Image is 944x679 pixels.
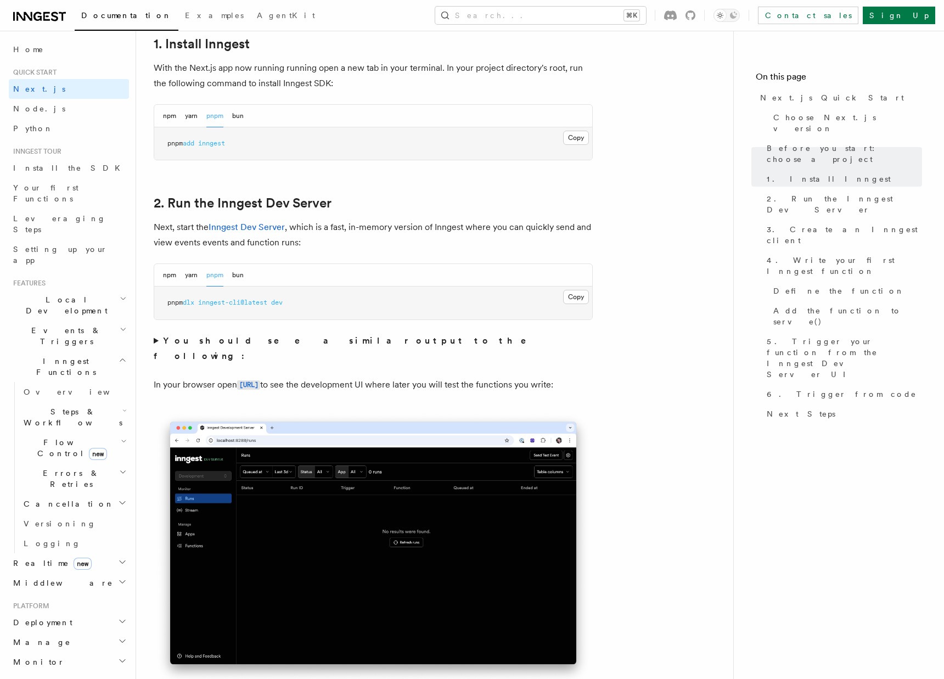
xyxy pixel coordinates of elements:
span: Before you start: choose a project [767,143,922,165]
span: 2. Run the Inngest Dev Server [767,193,922,215]
a: Node.js [9,99,129,119]
span: Cancellation [19,498,114,509]
span: Manage [9,637,71,648]
a: Python [9,119,129,138]
span: pnpm [167,299,183,306]
span: Realtime [9,558,92,569]
p: In your browser open to see the development UI where later you will test the functions you write: [154,377,593,393]
a: Before you start: choose a project [762,138,922,169]
a: Your first Functions [9,178,129,209]
summary: You should see a similar output to the following: [154,333,593,364]
a: Overview [19,382,129,402]
span: dlx [183,299,194,306]
span: Local Development [9,294,120,316]
button: Realtimenew [9,553,129,573]
button: Flow Controlnew [19,433,129,463]
span: 5. Trigger your function from the Inngest Dev Server UI [767,336,922,380]
span: Inngest tour [9,147,61,156]
span: Node.js [13,104,65,113]
a: 5. Trigger your function from the Inngest Dev Server UI [762,332,922,384]
a: [URL] [237,379,260,390]
span: Next.js Quick Start [760,92,904,103]
a: 6. Trigger from code [762,384,922,404]
button: bun [232,264,244,287]
a: Documentation [75,3,178,31]
a: 2. Run the Inngest Dev Server [154,195,331,211]
button: bun [232,105,244,127]
a: Sign Up [863,7,935,24]
span: Install the SDK [13,164,127,172]
span: Leveraging Steps [13,214,106,234]
code: [URL] [237,380,260,390]
button: pnpm [206,264,223,287]
span: Monitor [9,656,65,667]
button: Toggle dark mode [713,9,740,22]
span: Home [13,44,44,55]
a: Next.js Quick Start [756,88,922,108]
button: Middleware [9,573,129,593]
span: Your first Functions [13,183,78,203]
a: 3. Create an Inngest client [762,220,922,250]
span: Logging [24,539,81,548]
span: Quick start [9,68,57,77]
span: add [183,139,194,147]
span: Deployment [9,617,72,628]
kbd: ⌘K [624,10,639,21]
button: Manage [9,632,129,652]
button: pnpm [206,105,223,127]
a: Versioning [19,514,129,534]
span: Next Steps [767,408,835,419]
span: Setting up your app [13,245,108,265]
span: Features [9,279,46,288]
a: Choose Next.js version [769,108,922,138]
span: Next.js [13,85,65,93]
span: new [74,558,92,570]
button: Deployment [9,613,129,632]
button: Copy [563,290,589,304]
a: Contact sales [758,7,858,24]
a: Next Steps [762,404,922,424]
span: Platform [9,602,49,610]
button: Local Development [9,290,129,321]
span: 4. Write your first Inngest function [767,255,922,277]
span: AgentKit [257,11,315,20]
button: yarn [185,105,198,127]
a: Next.js [9,79,129,99]
a: Define the function [769,281,922,301]
a: 1. Install Inngest [762,169,922,189]
span: Middleware [9,577,113,588]
span: Add the function to serve() [773,305,922,327]
p: Next, start the , which is a fast, in-memory version of Inngest where you can quickly send and vi... [154,220,593,250]
span: Errors & Retries [19,468,119,490]
span: Choose Next.js version [773,112,922,134]
span: 1. Install Inngest [767,173,891,184]
a: Add the function to serve() [769,301,922,332]
button: Search...⌘K [435,7,646,24]
span: 6. Trigger from code [767,389,917,400]
button: Errors & Retries [19,463,129,494]
span: Python [13,124,53,133]
button: Events & Triggers [9,321,129,351]
a: 2. Run the Inngest Dev Server [762,189,922,220]
span: inngest-cli@latest [198,299,267,306]
button: Steps & Workflows [19,402,129,433]
a: Examples [178,3,250,30]
a: 4. Write your first Inngest function [762,250,922,281]
span: Overview [24,388,137,396]
h4: On this page [756,70,922,88]
button: Inngest Functions [9,351,129,382]
a: Logging [19,534,129,553]
span: Examples [185,11,244,20]
a: AgentKit [250,3,322,30]
a: Setting up your app [9,239,129,270]
span: Steps & Workflows [19,406,122,428]
button: yarn [185,264,198,287]
span: Flow Control [19,437,121,459]
span: inngest [198,139,225,147]
span: pnpm [167,139,183,147]
div: Inngest Functions [9,382,129,553]
span: 3. Create an Inngest client [767,224,922,246]
a: Leveraging Steps [9,209,129,239]
a: Inngest Dev Server [209,222,285,232]
a: Install the SDK [9,158,129,178]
